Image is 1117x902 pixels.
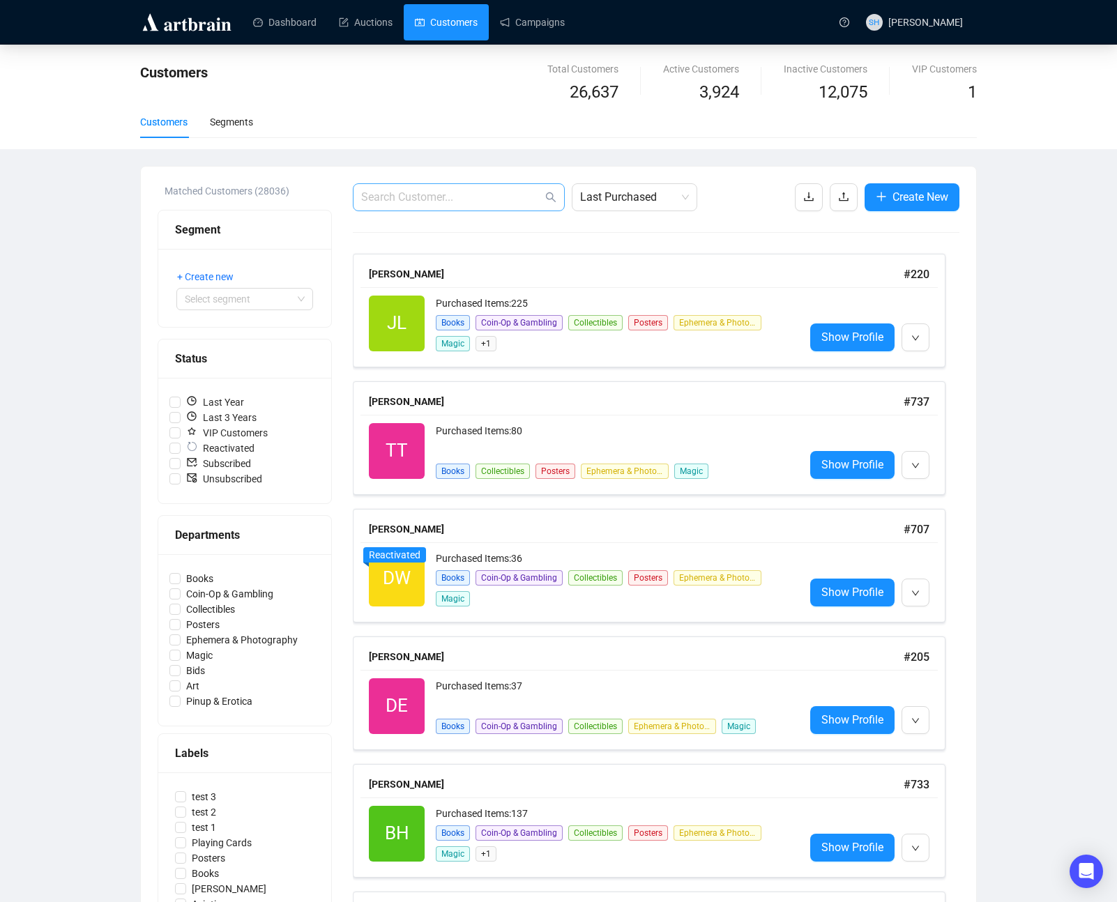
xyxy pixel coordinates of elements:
[674,315,761,330] span: Ephemera & Photography
[181,663,211,678] span: Bids
[628,825,668,841] span: Posters
[545,192,556,203] span: search
[839,17,849,27] span: question-circle
[181,617,225,632] span: Posters
[838,191,849,202] span: upload
[821,839,883,856] span: Show Profile
[175,744,314,762] div: Labels
[476,464,530,479] span: Collectibles
[181,694,258,709] span: Pinup & Erotica
[181,471,268,487] span: Unsubscribed
[904,268,929,281] span: # 220
[369,649,904,664] div: [PERSON_NAME]
[476,846,496,862] span: + 1
[186,789,222,804] span: test 3
[722,719,756,734] span: Magic
[386,691,408,720] span: DE
[436,846,470,862] span: Magic
[568,825,623,841] span: Collectibles
[674,570,761,586] span: Ephemera & Photography
[912,61,977,77] div: VIP Customers
[181,586,279,602] span: Coin-Op & Gambling
[580,184,689,211] span: Last Purchased
[674,825,761,841] span: Ephemera & Photography
[547,61,618,77] div: Total Customers
[436,825,470,841] span: Books
[353,381,959,495] a: [PERSON_NAME]#737TTPurchased Items:80BooksCollectiblesPostersEphemera & PhotographyMagicShow Profile
[140,114,188,130] div: Customers
[476,570,563,586] span: Coin-Op & Gambling
[810,834,895,862] a: Show Profile
[476,719,563,734] span: Coin-Op & Gambling
[628,315,668,330] span: Posters
[476,315,563,330] span: Coin-Op & Gambling
[892,188,948,206] span: Create New
[353,254,959,367] a: [PERSON_NAME]#220JLPurchased Items:225BooksCoin-Op & GamblingCollectiblesPostersEphemera & Photog...
[699,79,739,106] span: 3,924
[387,309,406,337] span: JL
[175,221,314,238] div: Segment
[628,719,716,734] span: Ephemera & Photography
[968,82,977,102] span: 1
[1070,855,1103,888] div: Open Intercom Messenger
[383,564,411,593] span: DW
[369,521,904,537] div: [PERSON_NAME]
[186,850,231,866] span: Posters
[253,4,317,40] a: Dashboard
[904,395,929,408] span: # 737
[904,650,929,664] span: # 205
[353,764,959,878] a: [PERSON_NAME]#733BHPurchased Items:137BooksCoin-Op & GamblingCollectiblesPostersEphemera & Photog...
[175,350,314,367] div: Status
[911,844,920,853] span: down
[175,526,314,544] div: Departments
[386,436,408,465] span: TT
[177,269,234,284] span: + Create new
[581,464,669,479] span: Ephemera & Photography
[353,509,959,622] a: [PERSON_NAME]#707DWReactivatedPurchased Items:36BooksCoin-Op & GamblingCollectiblesPostersEphemer...
[186,835,257,850] span: Playing Cards
[385,819,409,848] span: BH
[186,881,272,896] span: [PERSON_NAME]
[500,4,565,40] a: Campaigns
[436,806,793,823] div: Purchased Items: 137
[436,719,470,734] span: Books
[663,61,739,77] div: Active Customers
[876,191,887,202] span: plus
[436,315,470,330] span: Books
[140,11,234,33] img: logo
[436,570,470,586] span: Books
[181,425,273,441] span: VIP Customers
[353,636,959,750] a: [PERSON_NAME]#205DEPurchased Items:37BooksCoin-Op & GamblingCollectiblesEphemera & PhotographyMag...
[904,523,929,536] span: # 707
[821,456,883,473] span: Show Profile
[181,441,260,456] span: Reactivated
[911,717,920,725] span: down
[186,820,222,835] span: test 1
[810,706,895,734] a: Show Profile
[904,778,929,791] span: # 733
[436,336,470,351] span: Magic
[181,410,262,425] span: Last 3 Years
[821,711,883,728] span: Show Profile
[436,678,793,706] div: Purchased Items: 37
[181,678,205,694] span: Art
[570,79,618,106] span: 26,637
[186,804,222,820] span: test 2
[165,183,332,199] div: Matched Customers (28036)
[369,777,904,792] div: [PERSON_NAME]
[810,579,895,606] a: Show Profile
[181,456,257,471] span: Subscribed
[784,61,867,77] div: Inactive Customers
[865,183,959,211] button: Create New
[436,423,793,451] div: Purchased Items: 80
[628,570,668,586] span: Posters
[436,296,793,313] div: Purchased Items: 225
[819,79,867,106] span: 12,075
[210,114,253,130] div: Segments
[369,549,420,560] span: Reactivated
[415,4,478,40] a: Customers
[181,571,219,586] span: Books
[369,394,904,409] div: [PERSON_NAME]
[181,632,303,648] span: Ephemera & Photography
[339,4,393,40] a: Auctions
